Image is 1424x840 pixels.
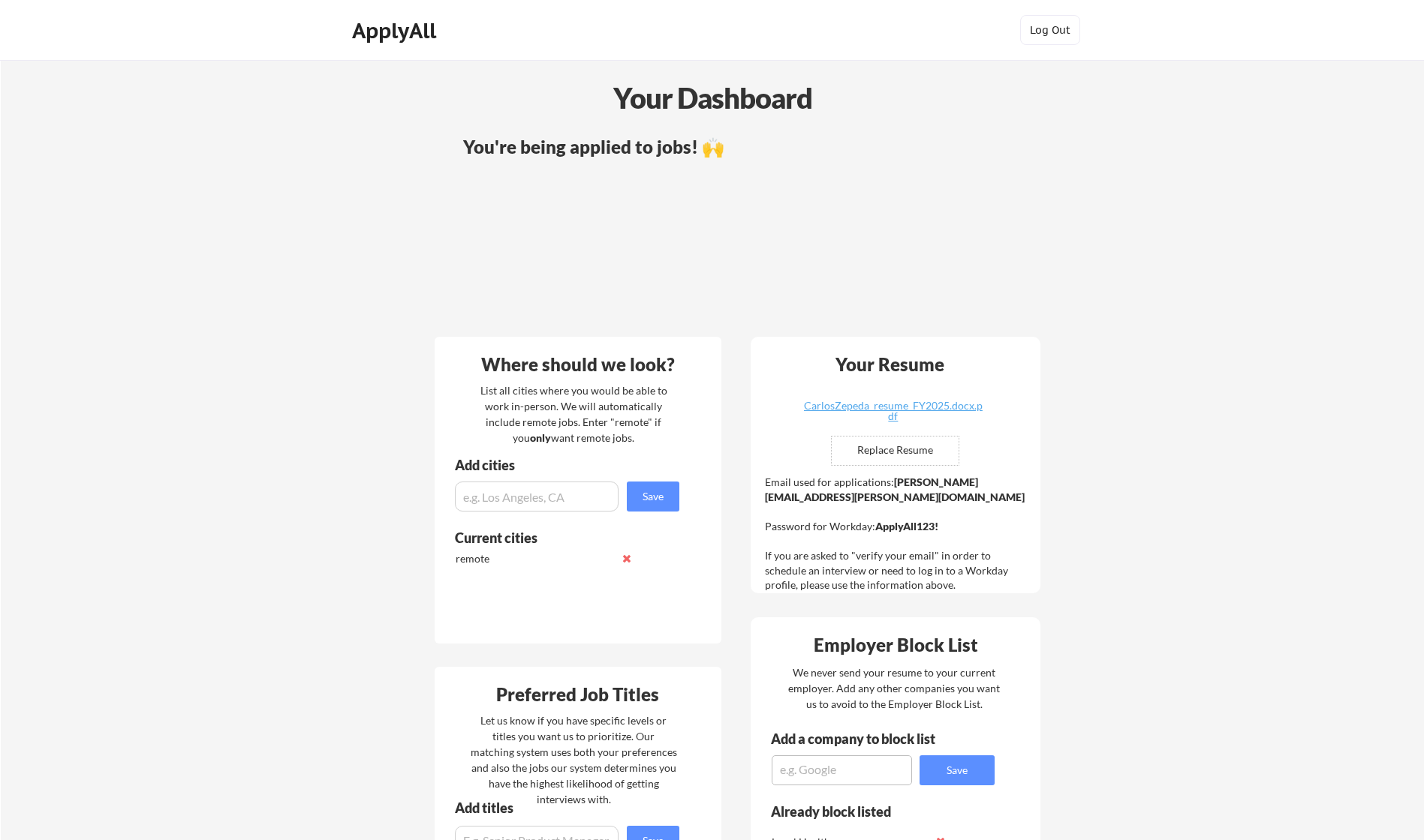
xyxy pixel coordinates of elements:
strong: [PERSON_NAME][EMAIL_ADDRESS][PERSON_NAME][DOMAIN_NAME] [765,475,1025,503]
div: Your Resume [816,355,965,373]
a: CarlosZepeda_resume_FY2025.docx.pdf [804,400,983,424]
div: remote [456,551,614,566]
input: e.g. Los Angeles, CA [455,481,619,511]
div: Current cities [455,531,663,544]
strong: ApplyAll123! [875,520,938,532]
button: Save [920,755,995,785]
div: Let us know if you have specific levels or titles you want us to prioritize. Our matching system ... [471,712,677,807]
div: Where should we look? [438,355,718,373]
div: Already block listed [771,805,974,818]
div: Add cities [455,458,683,472]
div: Add titles [455,801,667,814]
div: List all cities where you would be able to work in-person. We will automatically include remote j... [471,382,677,445]
strong: only [530,431,551,444]
div: You're being applied to jobs! 🙌 [463,138,1004,156]
div: Add a company to block list [771,732,959,745]
div: CarlosZepeda_resume_FY2025.docx.pdf [804,400,983,421]
div: Preferred Job Titles [438,685,718,703]
div: Email used for applications: Password for Workday: If you are asked to "verify your email" in ord... [765,475,1030,592]
button: Log Out [1020,15,1080,45]
div: Employer Block List [757,636,1036,654]
div: We never send your resume to your current employer. Add any other companies you want us to avoid ... [787,664,1001,712]
div: ApplyAll [352,18,441,43]
div: Your Dashboard [2,76,1424,119]
button: Save [627,481,679,511]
